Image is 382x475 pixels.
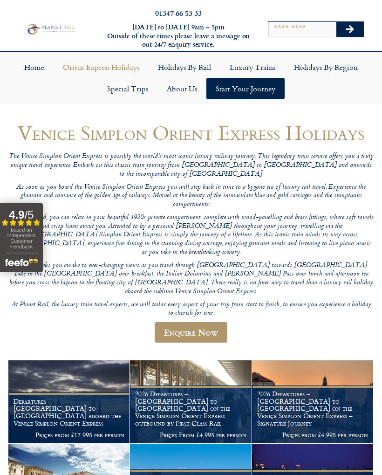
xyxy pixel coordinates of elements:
[8,122,374,144] h1: Venice Simplon Orient Express Holidays
[104,23,252,49] h6: [DATE] to [DATE] 9am – 5pm Outside of these times please leave a message on our 24/7 enquiry serv...
[15,56,54,78] a: Home
[130,360,252,444] a: 2026 Departures – [GEOGRAPHIC_DATA] to [GEOGRAPHIC_DATA] on the Venice Simplon Orient Express out...
[336,22,363,37] button: Search
[14,398,124,427] h1: Departures – [GEOGRAPHIC_DATA] to [GEOGRAPHIC_DATA] aboard the Venice Simplon Orient Express
[157,78,206,99] a: About Us
[98,78,157,99] a: Special Trips
[155,7,202,18] a: 01347 66 53 33
[8,301,374,318] p: At Planet Rail, the luxury train travel experts, we will tailor every aspect of your trip from st...
[8,152,374,179] p: The Venice Simplon Orient Express is possibly the world’s most iconic luxury railway journey. Thi...
[155,322,227,343] a: Enquire Now
[5,56,377,99] nav: Menu
[257,431,368,439] p: Prices from £4,995 per person
[14,431,124,439] p: Prices from £17,995 per person
[8,360,130,444] a: Departures – [GEOGRAPHIC_DATA] to [GEOGRAPHIC_DATA] aboard the Venice Simplon Orient Express Pric...
[285,56,367,78] a: Holidays by Region
[135,431,246,439] p: Prices From £4,995 per person
[257,390,368,427] h1: 2026 Departures – [GEOGRAPHIC_DATA] to [GEOGRAPHIC_DATA] on the Venice Simplon Orient Express – S...
[252,360,374,444] a: 2026 Departures – [GEOGRAPHIC_DATA] to [GEOGRAPHIC_DATA] on the Venice Simplon Orient Express – S...
[8,213,374,257] p: Once on board, you can relax in your beautiful 1920s private compartment, complete with wood-pane...
[149,56,220,78] a: Holidays by Rail
[54,56,149,78] a: Orient Express Holidays
[8,262,374,296] p: As day breaks you awake to ever-changing views as you travel through [GEOGRAPHIC_DATA] towards [G...
[252,360,373,443] img: Orient Express Special Venice compressed
[135,390,246,427] h1: 2026 Departures – [GEOGRAPHIC_DATA] to [GEOGRAPHIC_DATA] on the Venice Simplon Orient Express out...
[220,56,285,78] a: Luxury Trains
[8,183,374,209] p: As soon as you board the Venice Simplon Orient Express you will step back in time to a bygone era...
[25,23,76,35] img: Planet Rail Train Holidays Logo
[206,78,285,99] a: Start your Journey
